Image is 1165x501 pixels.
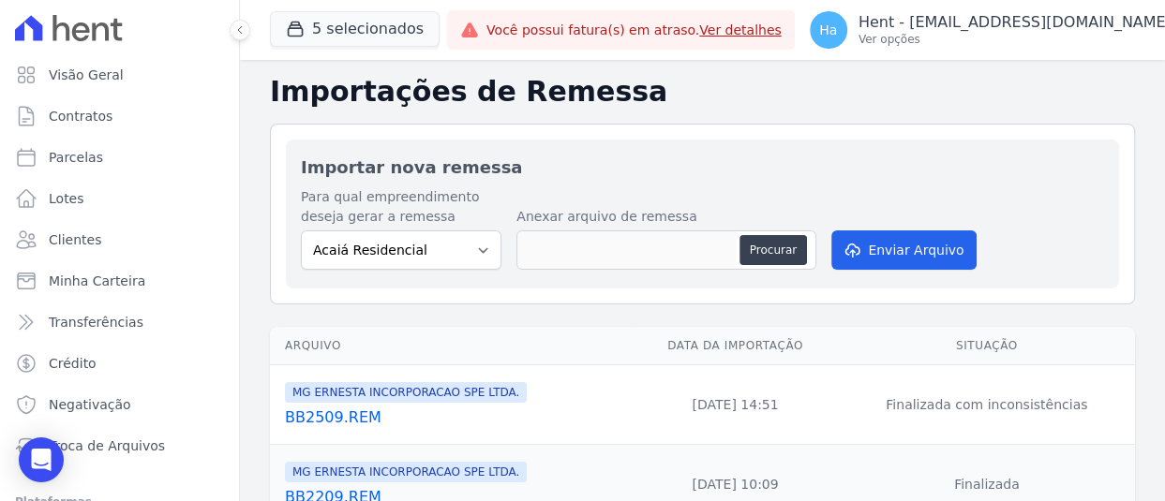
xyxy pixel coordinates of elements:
[49,436,165,455] span: Troca de Arquivos
[632,365,838,445] td: [DATE] 14:51
[7,427,232,464] a: Troca de Arquivos
[839,327,1135,365] th: Situação
[699,22,782,37] a: Ver detalhes
[7,303,232,341] a: Transferências
[301,155,1104,180] h2: Importar nova remessa
[516,207,816,227] label: Anexar arquivo de remessa
[301,187,501,227] label: Para qual empreendimento deseja gerar a remessa
[49,148,103,167] span: Parcelas
[19,437,64,482] div: Open Intercom Messenger
[7,180,232,217] a: Lotes
[486,21,782,40] span: Você possui fatura(s) em atraso.
[7,139,232,176] a: Parcelas
[819,23,837,37] span: Ha
[739,235,807,265] button: Procurar
[7,56,232,94] a: Visão Geral
[270,75,1135,109] h2: Importações de Remessa
[7,262,232,300] a: Minha Carteira
[7,345,232,382] a: Crédito
[831,230,976,270] button: Enviar Arquivo
[270,11,440,47] button: 5 selecionados
[632,327,838,365] th: Data da Importação
[270,327,632,365] th: Arquivo
[49,395,131,414] span: Negativação
[49,313,143,332] span: Transferências
[49,354,97,373] span: Crédito
[49,189,84,208] span: Lotes
[7,97,232,135] a: Contratos
[49,230,101,249] span: Clientes
[285,406,624,429] a: BB2509.REM
[839,365,1135,445] td: Finalizada com inconsistências
[49,66,124,84] span: Visão Geral
[49,107,112,125] span: Contratos
[285,382,527,403] span: MG ERNESTA INCORPORACAO SPE LTDA.
[49,272,145,290] span: Minha Carteira
[7,221,232,258] a: Clientes
[7,386,232,423] a: Negativação
[285,462,527,482] span: MG ERNESTA INCORPORACAO SPE LTDA.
